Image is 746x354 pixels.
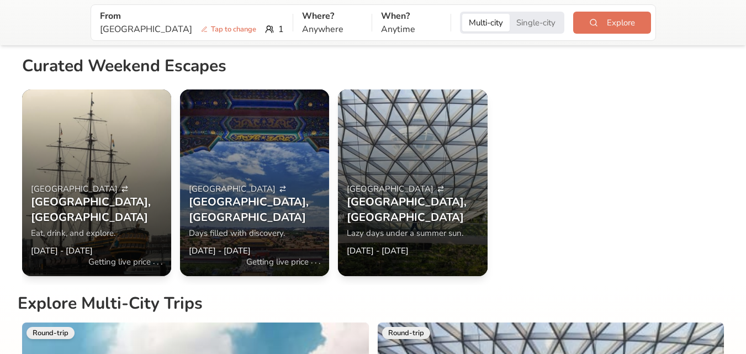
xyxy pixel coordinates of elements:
[347,245,409,256] p: [DATE] - [DATE]
[31,194,162,225] h3: [GEOGRAPHIC_DATA] , [GEOGRAPHIC_DATA]
[347,183,433,194] span: [GEOGRAPHIC_DATA]
[311,255,313,266] span: .
[460,12,564,34] div: Trip style
[338,89,487,276] a: [GEOGRAPHIC_DATA][GEOGRAPHIC_DATA], [GEOGRAPHIC_DATA]Lazy days under a summer sun.[DATE] - [DATE]
[22,89,171,276] a: [GEOGRAPHIC_DATA][GEOGRAPHIC_DATA], [GEOGRAPHIC_DATA]Eat, drink, and explore.[DATE] - [DATE]Getti...
[189,228,320,239] p: Days filled with discovery.
[510,14,562,31] button: Single-city
[189,183,276,194] span: [GEOGRAPHIC_DATA]
[31,245,93,256] p: [DATE] - [DATE]
[189,245,251,256] p: [DATE] - [DATE]
[157,256,158,267] span: .
[319,256,320,267] span: .
[88,256,151,267] span: Getting live price
[302,23,363,36] p: Anywhere
[161,256,162,267] span: .
[315,255,316,266] span: .
[347,228,478,239] p: Lazy days under a summer sun.
[302,9,363,23] p: Where?
[22,56,226,81] h2: Curated Weekend Escapes
[189,194,320,225] h3: [GEOGRAPHIC_DATA] , [GEOGRAPHIC_DATA]
[100,23,284,36] div: 1
[100,9,284,23] p: From
[347,194,478,225] h3: [GEOGRAPHIC_DATA] , [GEOGRAPHIC_DATA]
[573,12,650,34] button: Explore
[197,24,261,35] span: Tap to change
[100,23,261,36] p: [GEOGRAPHIC_DATA]
[462,14,510,31] button: Multi-city
[18,294,728,318] h2: Explore Multi-City Trips
[31,183,118,194] span: [GEOGRAPHIC_DATA]
[381,9,442,23] p: When?
[180,89,329,276] a: [GEOGRAPHIC_DATA][GEOGRAPHIC_DATA], [GEOGRAPHIC_DATA]Days filled with discovery.[DATE] - [DATE]Ge...
[153,255,155,266] span: .
[246,256,309,267] span: Getting live price
[31,228,162,239] p: Eat, drink, and explore.
[381,23,442,36] p: Anytime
